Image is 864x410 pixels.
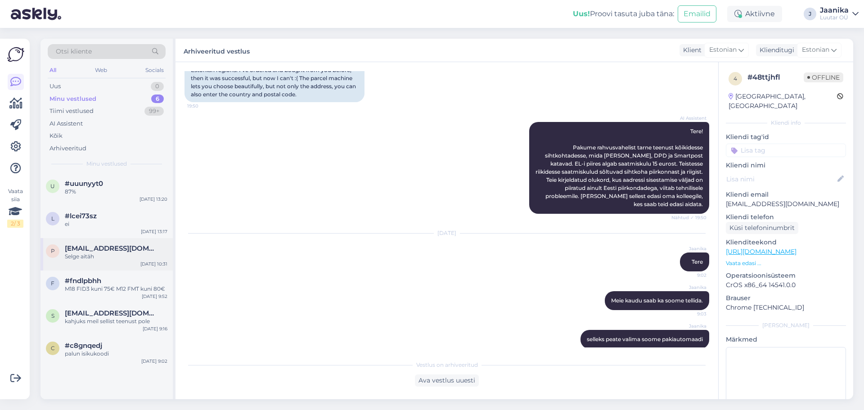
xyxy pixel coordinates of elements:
[49,144,86,153] div: Arhiveeritud
[726,119,846,127] div: Kliendi info
[673,323,706,329] span: Jaanika
[820,7,849,14] div: Jaanika
[49,119,83,128] div: AI Assistent
[747,72,804,83] div: # 48ttjhfl
[415,374,479,387] div: Ava vestlus uuesti
[673,284,706,291] span: Jaanika
[51,312,54,319] span: s
[51,345,55,351] span: c
[804,72,843,82] span: Offline
[709,45,737,55] span: Estonian
[804,8,816,20] div: J
[49,107,94,116] div: Tiimi vestlused
[141,358,167,365] div: [DATE] 9:02
[184,229,709,237] div: [DATE]
[51,280,54,287] span: f
[140,261,167,267] div: [DATE] 10:31
[65,244,158,252] span: pihelgasgenert8@gmail.com
[184,46,364,102] div: Hey, I want to buy a chain from you, but I can't add my address on your order page, because the o...
[65,220,167,228] div: ei
[51,215,54,222] span: l
[65,317,167,325] div: kahjuks meil sellist teenust pole
[141,228,167,235] div: [DATE] 13:17
[726,259,846,267] p: Vaata edasi ...
[726,132,846,142] p: Kliendi tag'id
[416,361,478,369] span: Vestlus on arhiveeritud
[726,161,846,170] p: Kliendi nimi
[673,311,706,317] span: 9:03
[143,325,167,332] div: [DATE] 9:16
[187,103,221,109] span: 19:50
[65,350,167,358] div: palun isikukoodi
[7,46,24,63] img: Askly Logo
[726,321,846,329] div: [PERSON_NAME]
[726,248,796,256] a: [URL][DOMAIN_NAME]
[51,248,55,254] span: p
[65,180,103,188] span: #uuunyyt0
[726,303,846,312] p: Chrome [TECHNICAL_ID]
[726,238,846,247] p: Klienditeekond
[573,9,674,19] div: Proovi tasuta juba täna:
[726,335,846,344] p: Märkmed
[671,214,706,221] span: Nähtud ✓ 19:50
[142,293,167,300] div: [DATE] 9:52
[726,293,846,303] p: Brauser
[756,45,794,55] div: Klienditugi
[679,45,702,55] div: Klient
[673,115,706,122] span: AI Assistent
[573,9,590,18] b: Uus!
[729,92,837,111] div: [GEOGRAPHIC_DATA], [GEOGRAPHIC_DATA]
[93,64,109,76] div: Web
[139,196,167,203] div: [DATE] 13:20
[184,44,250,56] label: Arhiveeritud vestlus
[726,212,846,222] p: Kliendi telefon
[726,190,846,199] p: Kliendi email
[7,187,23,228] div: Vaata siia
[65,212,97,220] span: #lcei73sz
[151,82,164,91] div: 0
[727,6,782,22] div: Aktiivne
[86,160,127,168] span: Minu vestlused
[726,174,836,184] input: Lisa nimi
[65,309,158,317] span: sildmario2@gmail.com
[726,199,846,209] p: [EMAIL_ADDRESS][DOMAIN_NAME]
[48,64,58,76] div: All
[587,336,703,342] span: selleks peate valima soome pakiautomaadi
[7,220,23,228] div: 2 / 3
[144,64,166,76] div: Socials
[65,277,101,285] span: #fndlpbhh
[56,47,92,56] span: Otsi kliente
[726,280,846,290] p: CrOS x86_64 14541.0.0
[151,95,164,104] div: 6
[50,183,55,189] span: u
[820,7,859,21] a: JaanikaLuutar OÜ
[678,5,716,23] button: Emailid
[673,245,706,252] span: Jaanika
[733,75,737,82] span: 4
[692,258,703,265] span: Tere
[673,272,706,279] span: 9:02
[65,188,167,196] div: 87%
[49,82,61,91] div: Uus
[65,252,167,261] div: Selge aitäh
[49,95,96,104] div: Minu vestlused
[820,14,849,21] div: Luutar OÜ
[726,222,798,234] div: Küsi telefoninumbrit
[802,45,829,55] span: Estonian
[611,297,703,304] span: Meie kaudu saab ka soome tellida.
[144,107,164,116] div: 99+
[726,144,846,157] input: Lisa tag
[726,271,846,280] p: Operatsioonisüsteem
[49,131,63,140] div: Kõik
[65,285,167,293] div: M18 FID3 kuni 75€ M12 FMT kuni 80€
[65,342,102,350] span: #c8gnqedj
